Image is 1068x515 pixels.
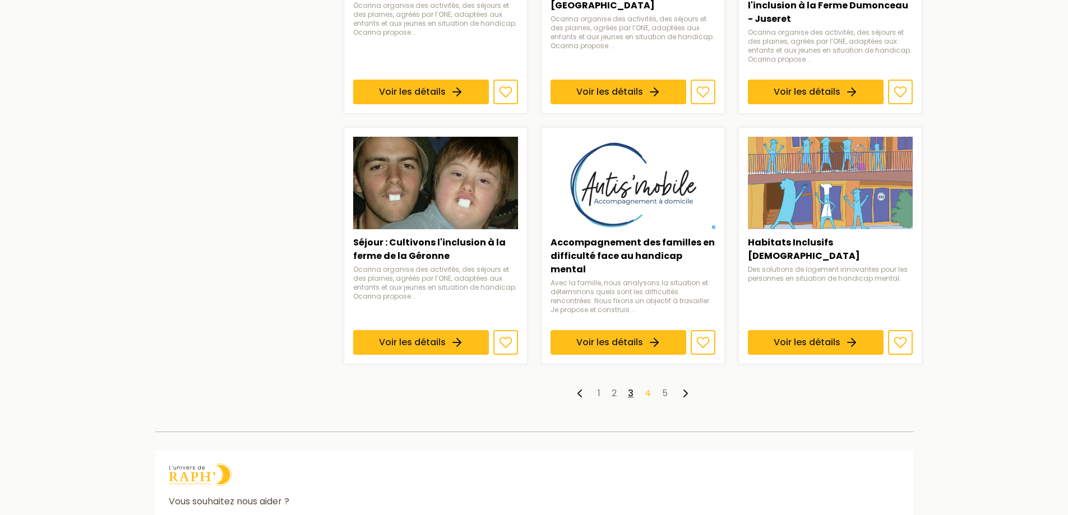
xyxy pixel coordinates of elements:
a: 5 [662,387,668,400]
img: logo Univers de Raph [169,463,232,486]
a: Voir les détails [748,80,884,104]
a: Voir les détails [748,330,884,355]
button: Ajouter aux favoris [691,330,715,355]
a: Voir les détails [353,330,489,355]
a: Voir les détails [551,330,686,355]
a: Voir les détails [551,80,686,104]
a: Voir les détails [353,80,489,104]
button: Ajouter aux favoris [888,80,913,104]
button: Ajouter aux favoris [493,80,518,104]
a: 2 [612,387,617,400]
a: 3 [628,387,634,400]
a: 4 [645,387,651,400]
a: 1 [598,387,600,400]
p: Vous souhaitez nous aider ? [169,495,900,508]
button: Ajouter aux favoris [888,330,913,355]
button: Ajouter aux favoris [493,330,518,355]
button: Ajouter aux favoris [691,80,715,104]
